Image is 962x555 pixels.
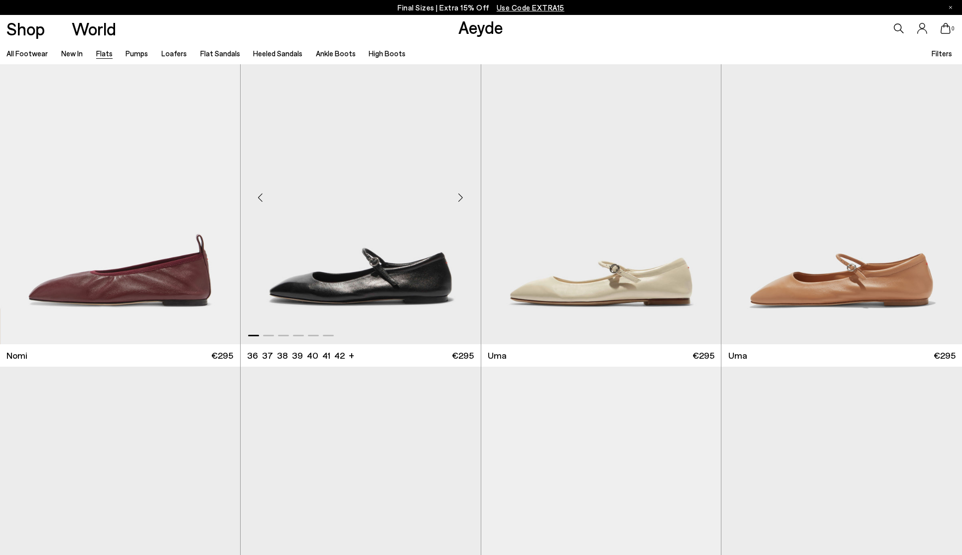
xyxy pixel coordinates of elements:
span: Filters [932,49,952,58]
li: 38 [277,349,288,362]
a: Loafers [161,49,187,58]
a: Next slide Previous slide [481,43,721,344]
a: 0 [941,23,951,34]
a: 36 37 38 39 40 41 42 + €295 [241,344,481,367]
img: Uma Mary-Jane Flats [481,43,721,344]
span: Uma [488,349,507,362]
a: Aeyde [458,16,503,37]
a: Heeled Sandals [253,49,302,58]
span: €295 [452,349,474,362]
div: 1 / 6 [481,43,721,344]
a: Shop [6,20,45,37]
li: 42 [334,349,345,362]
span: Navigate to /collections/ss25-final-sizes [497,3,564,12]
span: Uma [728,349,747,362]
a: New In [61,49,83,58]
li: 40 [307,349,318,362]
span: €295 [211,349,233,362]
li: 37 [262,349,273,362]
a: All Footwear [6,49,48,58]
a: Uma €295 [481,344,721,367]
a: Next slide Previous slide [241,43,481,344]
p: Final Sizes | Extra 15% Off [398,1,564,14]
a: Pumps [126,49,148,58]
ul: variant [247,349,342,362]
a: Flats [96,49,113,58]
div: Previous slide [246,183,275,213]
li: 36 [247,349,258,362]
a: World [72,20,116,37]
img: Uma Mary-Jane Flats [241,43,481,344]
span: Nomi [6,349,27,362]
a: Flat Sandals [200,49,240,58]
span: €295 [692,349,714,362]
a: Uma €295 [721,344,962,367]
li: + [349,348,354,362]
div: Next slide [446,183,476,213]
li: 41 [322,349,330,362]
li: 39 [292,349,303,362]
div: 1 / 6 [241,43,481,344]
span: €295 [934,349,956,362]
img: Uma Mary-Jane Flats [721,43,962,344]
a: Ankle Boots [316,49,356,58]
a: High Boots [369,49,406,58]
span: 0 [951,26,956,31]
